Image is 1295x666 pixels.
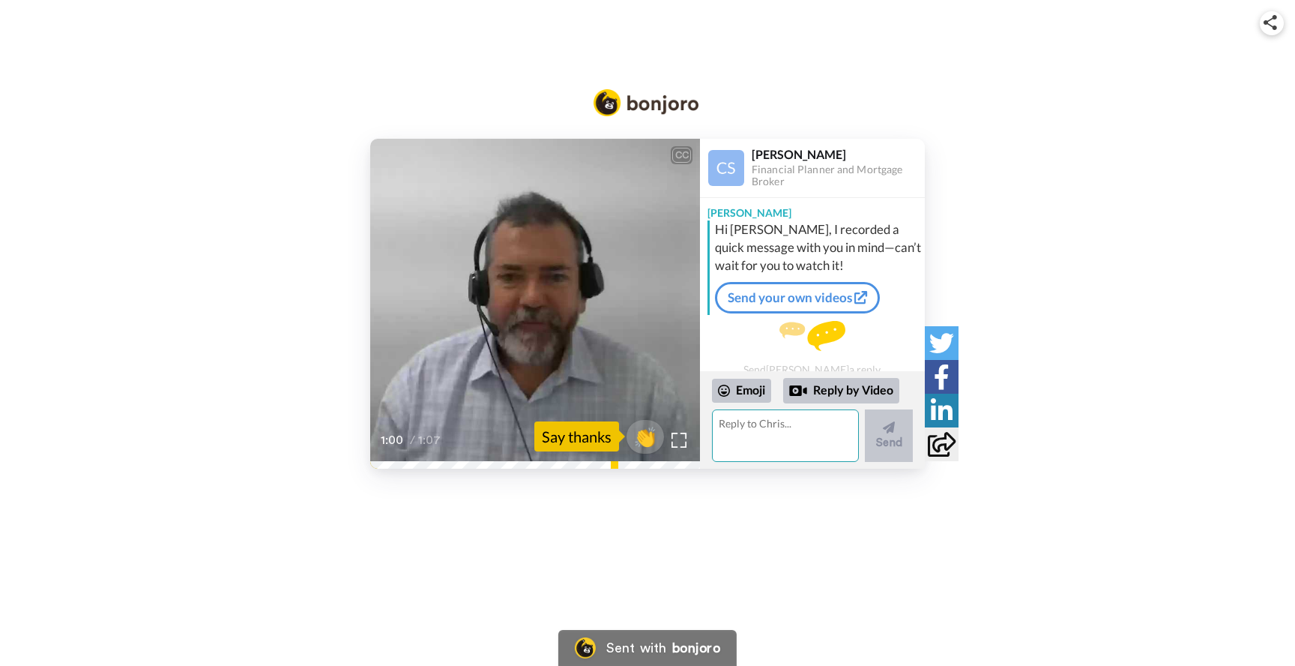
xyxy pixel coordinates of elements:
img: Full screen [671,433,686,448]
div: Say thanks [534,421,619,451]
button: Send [865,409,913,462]
div: Emoji [712,379,771,403]
span: / [410,431,415,449]
div: [PERSON_NAME] [700,198,925,220]
button: 👏 [627,420,664,454]
span: 👏 [627,424,664,448]
span: 1:00 [381,431,407,449]
div: Reply by Video [789,382,807,400]
a: Send your own videos [715,282,880,313]
div: CC [672,148,691,163]
div: Send [PERSON_NAME] a reply. [700,321,925,376]
img: Bonjoro Logo [594,89,698,116]
img: message.svg [779,321,845,351]
img: ic_share.svg [1264,15,1277,30]
span: 1:07 [418,431,444,449]
div: Reply by Video [783,378,899,403]
div: Hi [PERSON_NAME], I recorded a quick message with you in mind—can’t wait for you to watch it! [715,220,921,274]
div: Financial Planner and Mortgage Broker [752,163,924,189]
img: Profile Image [708,150,744,186]
div: [PERSON_NAME] [752,147,924,161]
